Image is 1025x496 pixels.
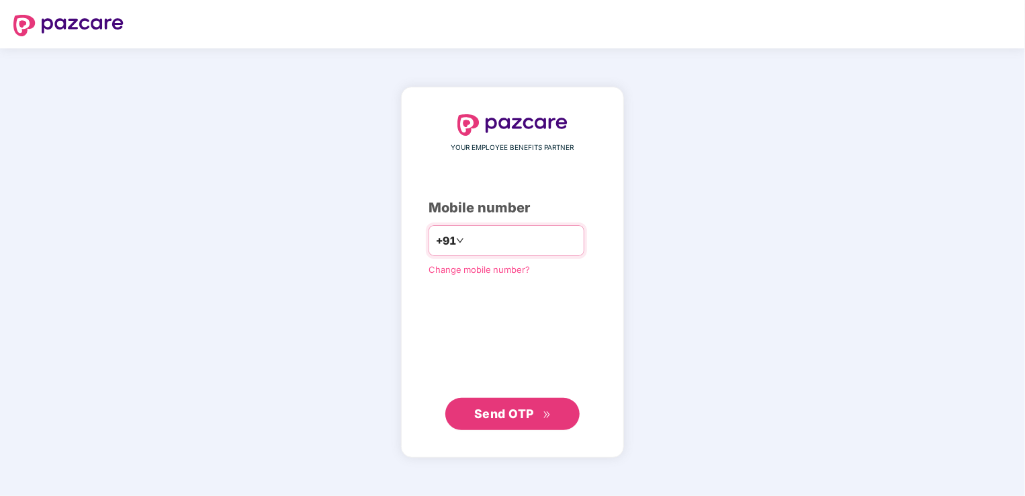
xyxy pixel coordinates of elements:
[457,114,568,136] img: logo
[456,237,464,245] span: down
[429,264,530,275] a: Change mobile number?
[436,233,456,249] span: +91
[13,15,124,36] img: logo
[451,142,574,153] span: YOUR EMPLOYEE BENEFITS PARTNER
[474,407,534,421] span: Send OTP
[429,198,596,218] div: Mobile number
[543,411,551,419] span: double-right
[445,398,580,430] button: Send OTPdouble-right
